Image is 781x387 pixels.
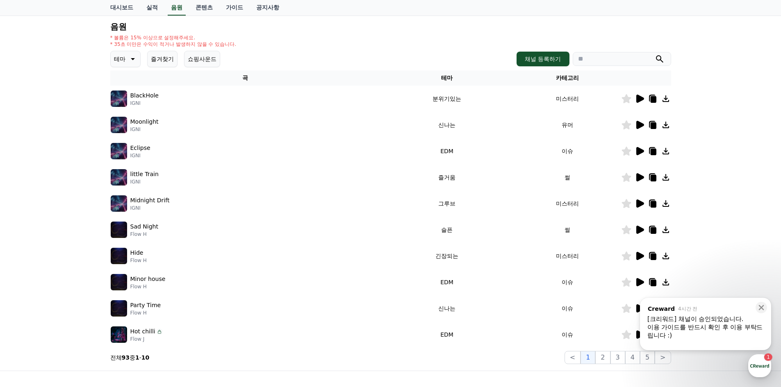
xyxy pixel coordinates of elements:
span: 대화 [75,272,85,279]
strong: 93 [122,354,130,361]
p: IGNI [130,179,159,185]
img: music [111,248,127,264]
span: 홈 [26,272,31,278]
strong: 1 [135,354,139,361]
td: EDM [380,138,513,164]
p: little Train [130,170,159,179]
img: music [111,143,127,159]
img: music [111,222,127,238]
span: 1 [83,259,86,266]
p: IGNI [130,152,150,159]
p: * 볼륨은 15% 이상으로 설정해주세요. [110,34,237,41]
td: 신나는 [380,112,513,138]
p: Eclipse [130,144,150,152]
p: Flow H [130,310,161,316]
th: 카테고리 [514,70,621,86]
td: 미스터리 [514,86,621,112]
td: EDM [380,269,513,295]
td: 썰 [514,217,621,243]
td: 유머 [514,112,621,138]
a: 1대화 [54,260,106,280]
td: 미스터리 [514,243,621,269]
a: 홈 [2,260,54,280]
th: 곡 [110,70,380,86]
p: Minor house [130,275,166,283]
p: IGNI [130,126,159,133]
p: 전체 중 - [110,353,150,362]
p: IGNI [130,100,159,106]
td: 슬픈 [380,217,513,243]
td: 긴장되는 [380,243,513,269]
td: EDM [380,321,513,348]
button: 4 [625,351,640,364]
p: Flow H [130,231,158,238]
button: 테마 [110,51,141,67]
p: Flow H [130,283,166,290]
td: 그루브 [380,190,513,217]
button: 채널 등록하기 [517,52,569,66]
button: 5 [640,351,655,364]
button: 3 [610,351,625,364]
p: Sad Night [130,222,158,231]
button: < [565,351,581,364]
img: music [111,274,127,290]
th: 테마 [380,70,513,86]
img: music [111,169,127,186]
td: 분위기있는 [380,86,513,112]
td: 이슈 [514,138,621,164]
img: music [111,117,127,133]
p: Flow H [130,257,147,264]
p: Flow J [130,336,163,342]
h4: 음원 [110,22,671,31]
button: 즐겨찾기 [147,51,178,67]
p: Moonlight [130,118,159,126]
button: 쇼핑사운드 [184,51,220,67]
span: 설정 [127,272,137,278]
td: 즐거움 [380,164,513,190]
button: 2 [595,351,610,364]
td: 이슈 [514,269,621,295]
p: * 35초 미만은 수익이 적거나 발생하지 않을 수 있습니다. [110,41,237,48]
td: 썰 [514,164,621,190]
img: music [111,195,127,212]
td: 이슈 [514,295,621,321]
td: 미스터리 [514,190,621,217]
p: IGNI [130,205,170,211]
img: music [111,91,127,107]
p: Midnight Drift [130,196,170,205]
strong: 10 [141,354,149,361]
img: music [111,326,127,343]
p: BlackHole [130,91,159,100]
button: > [655,351,671,364]
button: 1 [581,351,595,364]
p: Party Time [130,301,161,310]
p: Hide [130,249,143,257]
a: 설정 [106,260,157,280]
td: 이슈 [514,321,621,348]
p: 테마 [114,53,125,65]
img: music [111,300,127,317]
p: Hot chilli [130,327,155,336]
td: 신나는 [380,295,513,321]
